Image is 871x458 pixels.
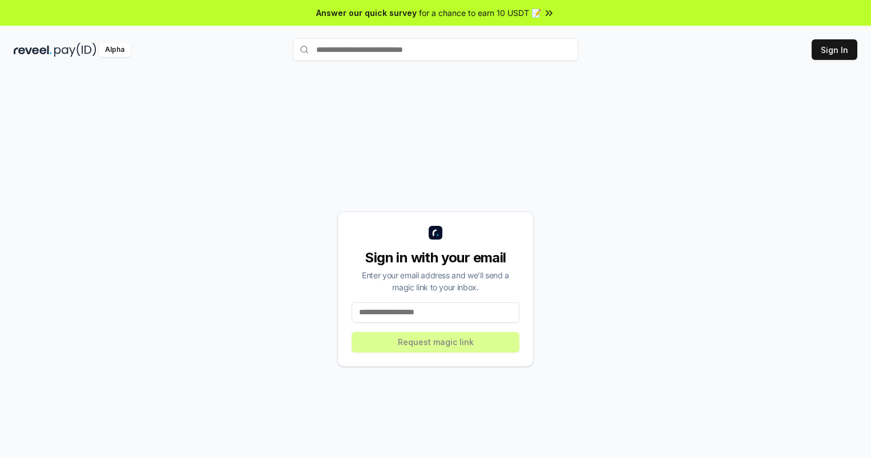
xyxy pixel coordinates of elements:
div: Sign in with your email [352,249,519,267]
img: pay_id [54,43,96,57]
span: Answer our quick survey [316,7,417,19]
button: Sign In [812,39,857,60]
img: reveel_dark [14,43,52,57]
span: for a chance to earn 10 USDT 📝 [419,7,541,19]
div: Enter your email address and we’ll send a magic link to your inbox. [352,269,519,293]
div: Alpha [99,43,131,57]
img: logo_small [429,226,442,240]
